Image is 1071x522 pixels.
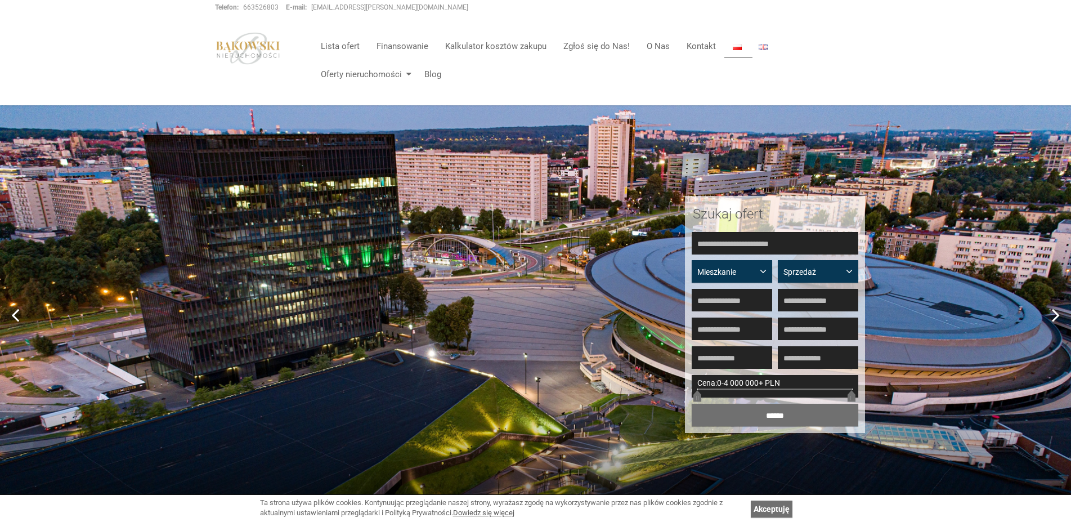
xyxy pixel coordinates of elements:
[692,375,858,398] div: -
[437,35,555,57] a: Kalkulator kosztów zakupu
[416,63,441,86] a: Blog
[724,378,780,387] span: 4 000 000+ PLN
[215,3,239,11] strong: Telefon:
[692,260,772,283] button: Mieszkanie
[286,3,307,11] strong: E-mail:
[311,3,468,11] a: [EMAIL_ADDRESS][PERSON_NAME][DOMAIN_NAME]
[733,44,742,50] img: Polski
[453,508,514,517] a: Dowiedz się więcej
[751,501,792,517] a: Akceptuję
[243,3,279,11] a: 663526803
[638,35,678,57] a: O Nas
[759,44,768,50] img: English
[312,63,416,86] a: Oferty nieruchomości
[555,35,638,57] a: Zgłoś się do Nas!
[783,266,844,278] span: Sprzedaż
[215,32,281,65] img: logo
[312,35,368,57] a: Lista ofert
[693,207,857,221] h2: Szukaj ofert
[678,35,724,57] a: Kontakt
[260,498,745,519] div: Ta strona używa plików cookies. Kontynuując przeglądanie naszej strony, wyrażasz zgodę na wykorzy...
[697,378,717,387] span: Cena:
[697,266,758,278] span: Mieszkanie
[778,260,858,283] button: Sprzedaż
[368,35,437,57] a: Finansowanie
[717,378,722,387] span: 0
